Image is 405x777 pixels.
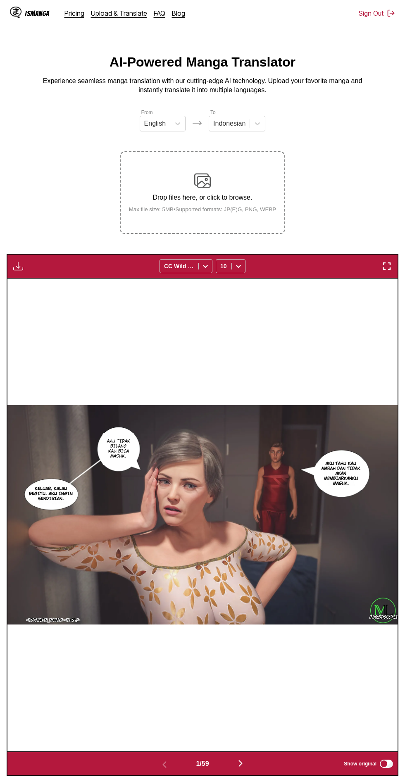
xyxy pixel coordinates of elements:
img: Enter fullscreen [382,261,392,271]
p: Experience seamless manga translation with our cutting-edge AI technology. Upload your favorite m... [37,76,368,95]
label: From [141,110,153,115]
small: Max file size: 5MB • Supported formats: JP(E)G, PNG, WEBP [122,206,283,212]
a: Pricing [64,9,84,17]
div: IsManga [25,10,50,17]
img: Download translated images [13,261,23,271]
p: Drop files here, or click to browse. [122,194,283,201]
p: Aku tidak bilang kau bisa masuk. [104,437,132,460]
img: Next page [236,758,245,768]
a: Upload & Translate [91,9,147,17]
h1: AI-Powered Manga Translator [110,55,295,70]
span: 1 / 59 [196,760,209,767]
span: Show original [344,761,376,767]
img: Manga Panel [7,405,398,624]
a: Blog [172,9,185,17]
img: Sign out [387,9,395,17]
a: IsManga LogoIsManga [10,7,64,20]
img: Languages icon [192,118,202,128]
input: Show original [380,760,393,768]
img: Previous page [160,760,169,770]
button: Sign Out [359,9,395,17]
p: [DOMAIN_NAME][URL] [25,616,82,624]
p: Keluar, kalau begitu. Aku ingin sendirian. [27,485,75,503]
img: IsManga Logo [10,7,21,18]
a: FAQ [154,9,165,17]
p: Aku tahu kau marah dan tidak akan membiarkanku masuk. [317,460,366,488]
label: To [210,110,216,115]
